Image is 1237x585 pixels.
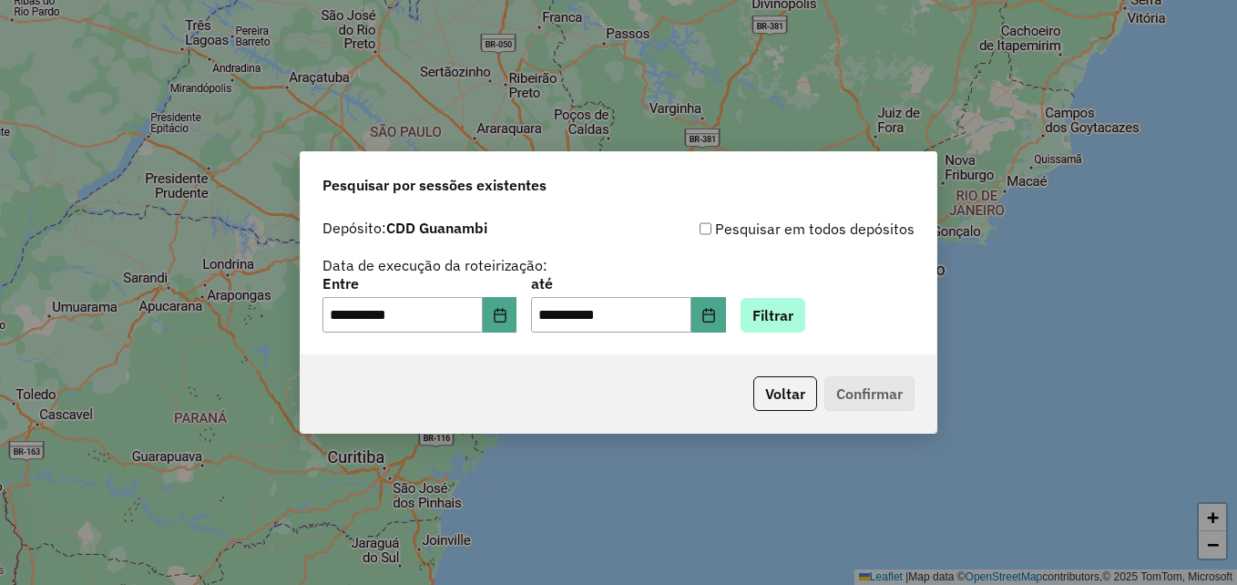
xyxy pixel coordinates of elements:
[322,272,516,294] label: Entre
[322,217,487,239] label: Depósito:
[691,297,726,334] button: Choose Date
[741,298,805,333] button: Filtrar
[483,297,517,334] button: Choose Date
[531,272,725,294] label: até
[386,219,487,237] strong: CDD Guanambi
[753,376,817,411] button: Voltar
[322,174,547,196] span: Pesquisar por sessões existentes
[618,218,915,240] div: Pesquisar em todos depósitos
[322,254,547,276] label: Data de execução da roteirização:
